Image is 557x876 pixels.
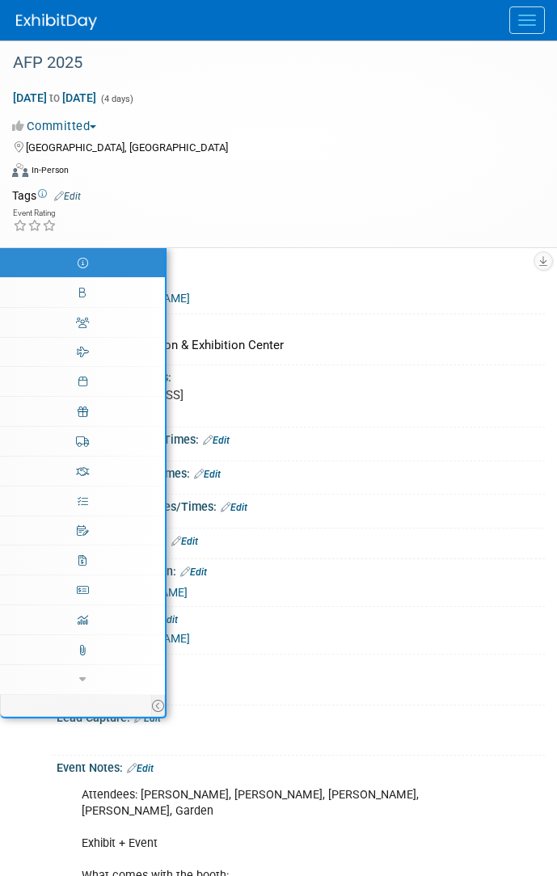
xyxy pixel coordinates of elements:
a: Edit [203,435,230,446]
pre: [STREET_ADDRESS] [74,388,527,402]
div: Event Rating [13,209,57,217]
div: Event Venue Name: [57,314,545,335]
a: Edit [194,469,221,480]
div: Detailed Agenda: [57,607,545,628]
div: Event Venue Address: [57,365,545,385]
div: AFP 2025 [7,48,525,78]
div: Lead Capture: [57,705,545,726]
td: Toggle Event Tabs [152,695,165,716]
span: to [47,91,62,104]
td: Tags [12,187,81,204]
img: Format-Inperson.png [12,163,28,176]
div: Booth Set-up Dates/Times: [57,427,545,449]
button: Menu [509,6,545,34]
button: Committed [12,118,103,135]
div: Mobile App: [57,655,545,676]
a: Edit [180,566,207,578]
div: Exhibit Hall Dates/Times: [57,461,545,482]
div: Exhibitor Prospectus: [57,529,545,550]
span: (4 days) [99,94,133,104]
span: [GEOGRAPHIC_DATA], [GEOGRAPHIC_DATA] [26,141,228,154]
a: Edit [54,191,81,202]
span: [DATE] [DATE] [12,91,97,105]
a: Edit [127,763,154,774]
div: Boston Convention & Exhibition Center [69,333,533,358]
div: Event Format [12,161,525,185]
div: Exhibit Hall Floor Plan: [57,559,545,580]
div: Event Notes: [57,756,545,777]
div: In-Person [31,164,69,176]
div: Event Website: [57,266,545,287]
div: Booth Dismantle Dates/Times: [57,495,545,516]
a: Edit [171,536,198,547]
img: ExhibitDay [16,14,97,30]
a: Edit [221,502,247,513]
